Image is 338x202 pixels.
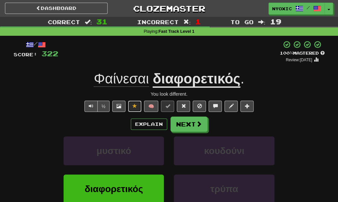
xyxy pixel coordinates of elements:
span: μυστικό [96,146,131,156]
u: διαφορετικός [153,71,240,88]
span: / [307,5,310,10]
button: Unfavorite sentence (alt+f) [128,101,141,112]
span: 322 [41,49,58,58]
span: 31 [96,18,108,25]
span: κουδούνι [204,146,244,156]
button: Add to collection (alt+a) [240,101,254,112]
button: Edit sentence (alt+d) [224,101,238,112]
a: Nyoxic / [268,3,325,15]
span: Correct [48,19,80,25]
span: 19 [270,18,281,25]
button: Show image (alt+x) [112,101,125,112]
strong: Fast Track Level 1 [159,29,195,34]
button: ½ [97,101,110,112]
div: / [14,40,58,49]
span: Incorrect [137,19,179,25]
span: Nyoxic [272,6,292,12]
span: . [240,71,244,86]
a: Clozemaster [118,3,220,14]
span: : [258,19,266,25]
a: Dashboard [5,3,108,14]
span: 100 % [280,50,293,56]
span: To go [230,19,254,25]
span: διαφορετικός [85,184,143,194]
div: Text-to-speech controls [83,101,110,112]
button: Explain [131,119,167,130]
small: Review: [DATE] [286,58,312,62]
button: 🧠 [144,101,158,112]
button: Discuss sentence (alt+u) [209,101,222,112]
button: Set this sentence to 100% Mastered (alt+m) [161,101,174,112]
div: Mastered [280,50,325,56]
button: Ignore sentence (alt+i) [193,101,206,112]
span: 1 [195,18,201,25]
span: Φαίνεσαι [94,71,149,87]
button: Reset to 0% Mastered (alt+r) [177,101,190,112]
button: μυστικό [64,136,164,165]
span: : [183,19,191,25]
button: Play sentence audio (ctl+space) [84,101,98,112]
button: Next [170,117,208,132]
button: κουδούνι [174,136,274,165]
div: You look different. [14,91,325,97]
span: Score: [14,52,37,57]
span: τρύπα [210,184,238,194]
span: : [85,19,92,25]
